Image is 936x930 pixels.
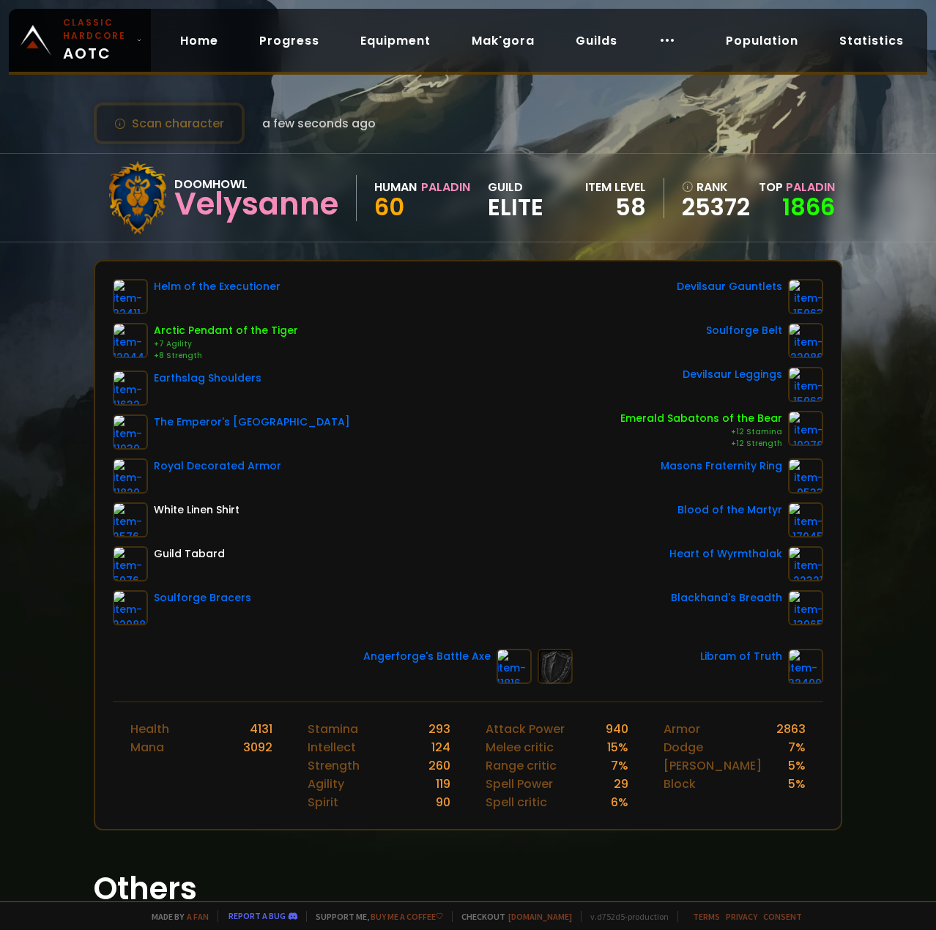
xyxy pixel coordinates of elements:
a: Progress [248,26,331,56]
div: item level [585,178,646,196]
div: Libram of Truth [700,649,782,664]
div: rank [682,178,750,196]
img: item-15063 [788,279,823,314]
div: Soulforge Belt [706,323,782,338]
div: +12 Strength [620,438,782,450]
div: White Linen Shirt [154,502,239,518]
div: Blood of the Martyr [677,502,782,518]
div: 15 % [607,738,628,756]
div: 260 [428,756,450,775]
div: Earthslag Shoulders [154,371,261,386]
img: item-11930 [113,414,148,450]
div: Dodge [664,738,703,756]
div: [PERSON_NAME] [664,756,762,775]
div: 90 [436,793,450,811]
div: Devilsaur Gauntlets [677,279,782,294]
img: item-11816 [497,649,532,684]
a: Report a bug [229,910,286,921]
a: Home [168,26,230,56]
div: 124 [431,738,450,756]
span: a few seconds ago [262,114,376,133]
div: Velysanne [174,193,338,215]
div: 58 [585,196,646,218]
div: Soulforge Bracers [154,590,251,606]
div: Range critic [486,756,557,775]
div: 3092 [243,738,272,756]
div: Spell Power [486,775,553,793]
span: Elite [488,196,543,218]
div: 5 % [788,756,806,775]
div: 940 [606,720,628,738]
div: Helm of the Executioner [154,279,281,294]
div: 119 [436,775,450,793]
img: item-5976 [113,546,148,581]
img: item-2576 [113,502,148,537]
img: item-22411 [113,279,148,314]
div: Devilsaur Leggings [683,367,782,382]
div: +12 Stamina [620,426,782,438]
div: 4131 [250,720,272,738]
button: Scan character [94,103,245,144]
div: Intellect [308,738,356,756]
div: 29 [614,775,628,793]
a: Population [714,26,810,56]
span: Support me, [306,911,443,922]
div: 293 [428,720,450,738]
div: Masons Fraternity Ring [661,458,782,474]
span: Checkout [452,911,572,922]
div: Human [374,178,417,196]
div: 7 % [788,738,806,756]
img: item-10276 [788,411,823,446]
a: Guilds [564,26,629,56]
a: Buy me a coffee [371,911,443,922]
div: Health [130,720,169,738]
div: Melee critic [486,738,554,756]
a: 1866 [782,190,835,223]
div: Strength [308,756,360,775]
img: item-9533 [788,458,823,494]
div: 5 % [788,775,806,793]
a: Terms [693,911,720,922]
img: item-17045 [788,502,823,537]
div: 6 % [611,793,628,811]
div: Attack Power [486,720,565,738]
img: item-22321 [788,546,823,581]
a: [DOMAIN_NAME] [508,911,572,922]
img: item-15062 [788,367,823,402]
div: +7 Agility [154,338,298,350]
div: Agility [308,775,344,793]
span: AOTC [63,16,130,64]
small: Classic Hardcore [63,16,130,42]
img: item-11820 [113,458,148,494]
a: Equipment [349,26,442,56]
div: 7 % [611,756,628,775]
div: Mana [130,738,164,756]
span: v. d752d5 - production [581,911,669,922]
a: Classic HardcoreAOTC [9,9,151,72]
img: item-22088 [113,590,148,625]
h1: Others [94,866,842,912]
div: Arctic Pendant of the Tiger [154,323,298,338]
a: a fan [187,911,209,922]
div: Angerforge's Battle Axe [363,649,491,664]
a: 25372 [682,196,750,218]
img: item-22400 [788,649,823,684]
div: +8 Strength [154,350,298,362]
div: Spell critic [486,793,547,811]
span: Paladin [786,179,835,196]
a: Consent [763,911,802,922]
img: item-11632 [113,371,148,406]
div: Blackhand's Breadth [671,590,782,606]
div: Guild Tabard [154,546,225,562]
a: Privacy [726,911,757,922]
div: Paladin [421,178,470,196]
a: Statistics [828,26,915,56]
span: Made by [143,911,209,922]
img: item-22086 [788,323,823,358]
div: Armor [664,720,700,738]
div: Royal Decorated Armor [154,458,281,474]
div: guild [488,178,543,218]
div: Top [759,178,835,196]
div: Stamina [308,720,358,738]
div: 2863 [776,720,806,738]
